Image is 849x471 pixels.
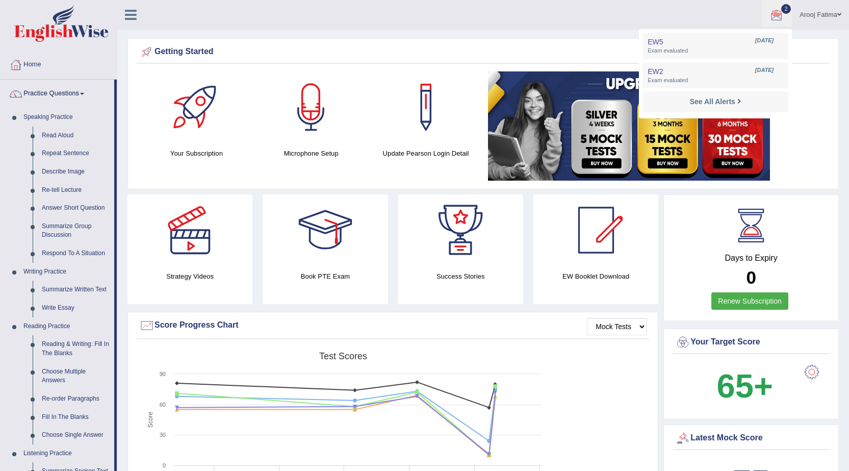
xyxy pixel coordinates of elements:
[263,271,388,282] h4: Book PTE Exam
[37,363,114,390] a: Choose Multiple Answers
[37,335,114,362] a: Reading & Writing: Fill In The Blanks
[746,267,756,287] b: 0
[259,148,364,159] h4: Microphone Setup
[127,271,252,282] h4: Strategy Videos
[160,402,166,408] text: 60
[781,4,791,14] span: 2
[675,254,827,263] h4: Days to Expiry
[19,444,114,463] a: Listening Practice
[374,148,478,159] h4: Update Pearson Login Detail
[319,351,367,361] tspan: Test scores
[37,163,114,181] a: Describe Image
[675,431,827,446] div: Latest Mock Score
[37,390,114,408] a: Re-order Paragraphs
[19,317,114,336] a: Reading Practice
[690,97,735,106] strong: See All Alerts
[37,281,114,299] a: Summarize Written Text
[147,412,154,428] tspan: Score
[645,65,786,86] a: EW2 [DATE] Exam evaluated
[37,408,114,427] a: Fill In The Blanks
[755,66,774,75] span: [DATE]
[717,367,773,405] b: 65+
[755,37,774,45] span: [DATE]
[37,217,114,244] a: Summarize Group Discussion
[1,80,114,105] a: Practice Questions
[711,292,788,310] a: Renew Subscription
[37,144,114,163] a: Repeat Sentence
[163,462,166,468] text: 0
[687,96,744,107] a: See All Alerts
[533,271,658,282] h4: EW Booklet Download
[139,44,827,60] div: Getting Started
[648,67,663,76] span: EW2
[37,426,114,444] a: Choose Single Answer
[144,148,249,159] h4: Your Subscription
[398,271,523,282] h4: Success Stories
[488,71,770,181] img: small5.jpg
[37,127,114,145] a: Read Aloud
[37,299,114,317] a: Write Essay
[37,199,114,217] a: Answer Short Question
[37,181,114,200] a: Re-tell Lecture
[19,108,114,127] a: Speaking Practice
[139,318,647,333] div: Score Progress Chart
[19,263,114,281] a: Writing Practice
[675,335,827,350] div: Your Target Score
[648,47,783,55] span: Exam evaluated
[37,244,114,263] a: Respond To A Situation
[645,35,786,57] a: EW5 [DATE] Exam evaluated
[160,432,166,438] text: 30
[648,38,663,46] span: EW5
[160,371,166,377] text: 90
[1,51,117,76] a: Home
[648,77,783,85] span: Exam evaluated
